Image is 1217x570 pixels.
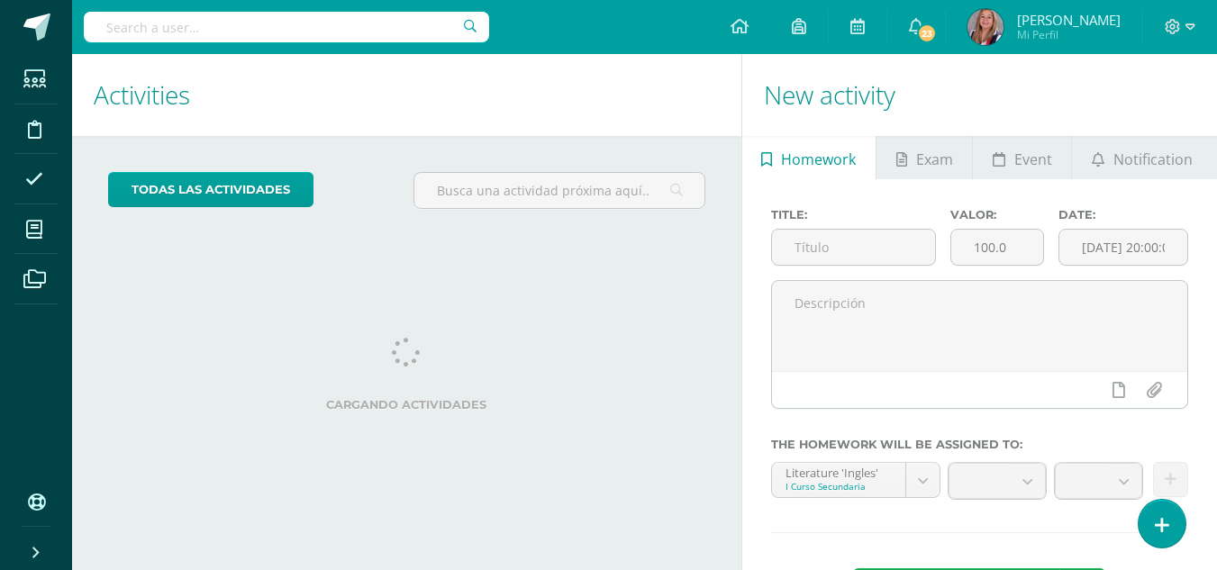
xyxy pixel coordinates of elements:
h1: New activity [764,54,1195,136]
span: Notification [1113,138,1193,181]
input: Puntos máximos [951,230,1043,265]
a: Homework [742,136,876,179]
span: Homework [781,138,856,181]
span: [PERSON_NAME] [1017,11,1121,29]
img: c7f2227723096bbe4d84f52108c4ec4a.png [967,9,1004,45]
span: Exam [916,138,953,181]
label: Date: [1058,208,1188,222]
div: Literature 'Ingles' [786,463,892,480]
label: The homework will be assigned to: [771,438,1188,451]
span: Event [1014,138,1052,181]
a: todas las Actividades [108,172,313,207]
div: I Curso Secundaria [786,480,892,493]
h1: Activities [94,54,720,136]
a: Event [973,136,1071,179]
span: Mi Perfil [1017,27,1121,42]
a: Exam [876,136,972,179]
label: Title: [771,208,937,222]
input: Busca una actividad próxima aquí... [414,173,704,208]
label: Cargando actividades [108,398,705,412]
input: Título [772,230,936,265]
label: Valor: [950,208,1044,222]
a: Literature 'Ingles'I Curso Secundaria [772,463,940,497]
span: 23 [916,23,936,43]
input: Fecha de entrega [1059,230,1187,265]
input: Search a user… [84,12,489,42]
a: Notification [1072,136,1212,179]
